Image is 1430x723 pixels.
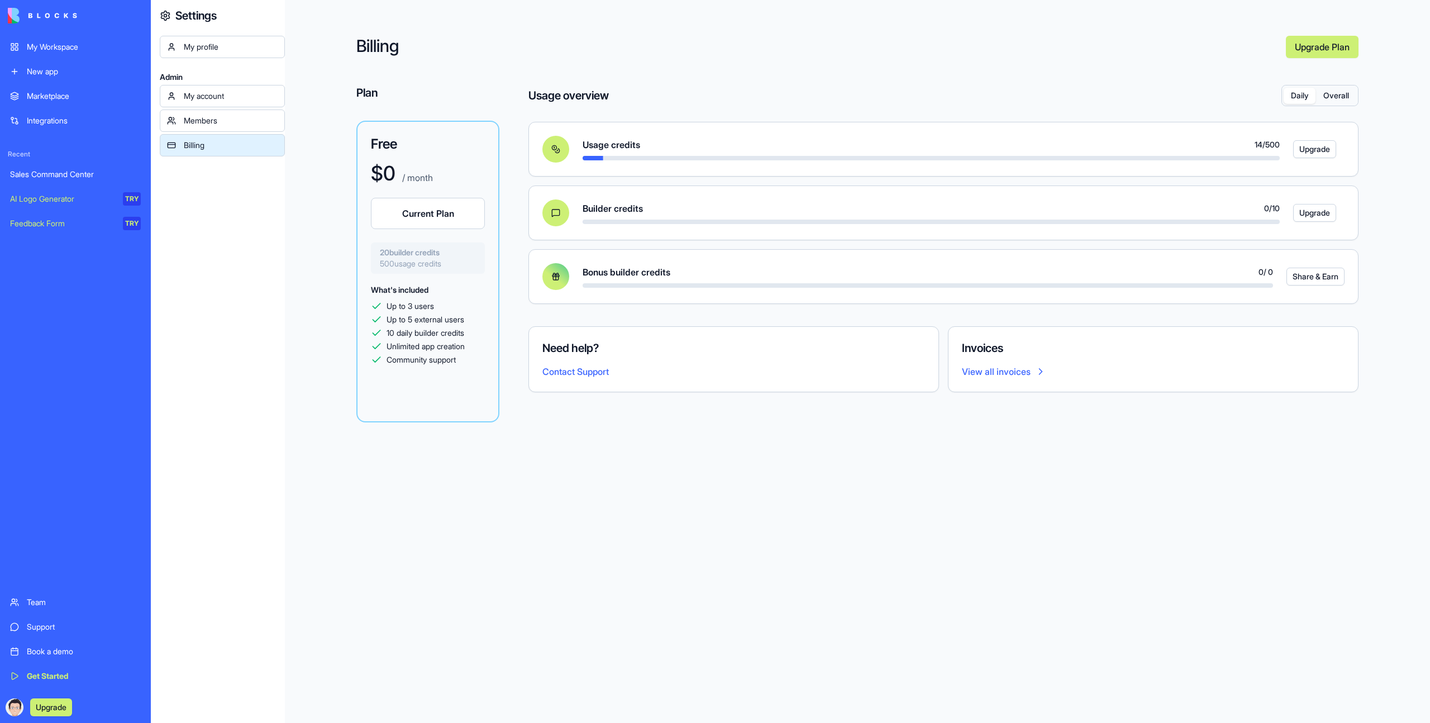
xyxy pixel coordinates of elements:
a: Upgrade Plan [1286,36,1358,58]
div: Get Started [27,670,141,682]
button: Overall [1315,88,1356,104]
a: Upgrade [1293,140,1331,158]
a: Marketplace [3,85,147,107]
button: Contact Support [542,365,609,378]
button: Upgrade [30,698,72,716]
button: Share & Earn [1286,268,1345,286]
h4: Plan [356,85,499,101]
div: AI Logo Generator [10,193,115,204]
span: Recent [3,150,147,159]
button: Current Plan [371,198,485,229]
span: 10 daily builder credits [387,327,464,339]
p: / month [400,171,433,184]
a: Integrations [3,110,147,132]
div: TRY [123,192,141,206]
div: TRY [123,217,141,230]
a: Upgrade [30,701,72,712]
div: My Workspace [27,41,141,53]
a: Billing [160,134,285,156]
img: ACg8ocKlUbKIjLLxrAtg2vOX4pfkEzqiNq2uhTAsVpp_A97lSQMlgb6URg=s96-c [6,698,23,716]
div: Support [27,621,141,632]
span: 0 / 10 [1264,203,1280,214]
a: Team [3,591,147,613]
a: Get Started [3,665,147,687]
span: 14 / 500 [1255,139,1280,150]
div: Feedback Form [10,218,115,229]
h2: Billing [356,36,1277,58]
a: Upgrade [1293,204,1331,222]
div: Members [184,115,278,126]
div: Billing [184,140,278,151]
a: My profile [160,36,285,58]
span: 0 / 0 [1259,267,1273,278]
div: Marketplace [27,91,141,102]
button: Upgrade [1293,204,1336,222]
div: Integrations [27,115,141,126]
div: New app [27,66,141,77]
h3: Free [371,135,485,153]
h4: Need help? [542,340,925,356]
div: Team [27,597,141,608]
h4: Usage overview [528,88,609,103]
img: logo [8,8,77,23]
button: Daily [1284,88,1315,104]
a: My Workspace [3,36,147,58]
a: My account [160,85,285,107]
span: Community support [387,354,456,365]
span: What's included [371,285,428,294]
a: Members [160,110,285,132]
span: Bonus builder credits [583,265,670,279]
a: AI Logo GeneratorTRY [3,188,147,210]
h4: Settings [175,8,217,23]
h4: Invoices [962,340,1345,356]
button: Upgrade [1293,140,1336,158]
a: New app [3,60,147,83]
a: Book a demo [3,640,147,663]
h1: $ 0 [371,162,395,184]
div: Book a demo [27,646,141,657]
span: 500 usage credits [380,258,476,269]
span: Unlimited app creation [387,341,465,352]
a: Support [3,616,147,638]
div: Sales Command Center [10,169,141,180]
div: My account [184,91,278,102]
span: Up to 5 external users [387,314,464,325]
a: Free$0 / monthCurrent Plan20builder credits500usage creditsWhat's includedUp to 3 usersUp to 5 ex... [356,121,499,422]
span: Usage credits [583,138,640,151]
div: My profile [184,41,278,53]
a: Feedback FormTRY [3,212,147,235]
a: View all invoices [962,365,1345,378]
span: Admin [160,72,285,83]
a: Sales Command Center [3,163,147,185]
span: 20 builder credits [380,247,476,258]
span: Up to 3 users [387,301,434,312]
span: Builder credits [583,202,643,215]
